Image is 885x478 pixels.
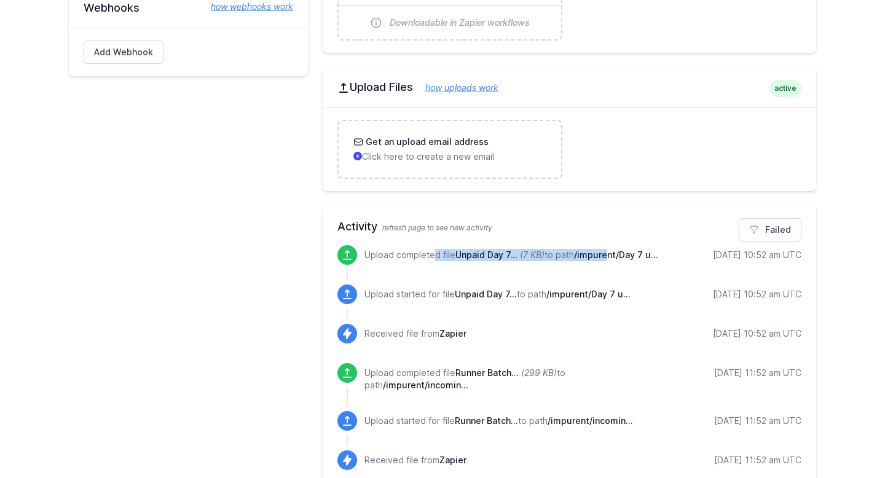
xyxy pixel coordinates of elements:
h2: Activity [337,218,801,235]
p: Upload completed file to path [364,249,658,261]
a: Failed [739,218,801,241]
h2: Upload Files [337,80,801,95]
p: Click here to create a new email [353,151,546,163]
div: [DATE] 10:52 am UTC [713,249,801,261]
span: active [769,80,801,97]
div: [DATE] 11:52 am UTC [714,415,801,427]
i: (7 KB) [520,249,545,260]
div: [DATE] 10:52 am UTC [713,327,801,340]
span: Unpaid Day 7 -Sep 4 2025.xlsx [455,289,517,299]
a: how webhooks work [199,1,293,13]
span: Zapier [439,455,466,465]
div: [DATE] 11:52 am UTC [714,367,801,379]
span: Runner Batch 1 iupdate .xlsx [455,415,518,426]
span: /impurent/Day 7 unpaid [574,249,658,260]
a: Get an upload email address Click here to create a new email [339,121,560,178]
span: Downloadable in Zapier workflows [390,17,530,29]
span: Runner Batch 1 iupdate .xlsx [455,367,519,378]
span: /impurent/incoming/runners [383,380,468,390]
span: Unpaid Day 7 -Sep 4 2025.xlsx [455,249,517,260]
p: Upload completed file to path [364,367,670,391]
div: [DATE] 10:52 am UTC [713,288,801,300]
i: (299 KB) [521,367,557,378]
a: how uploads work [413,82,498,93]
p: Received file from [364,327,466,340]
p: Upload started for file to path [364,415,633,427]
a: Add Webhook [84,41,163,64]
h3: Get an upload email address [363,136,489,148]
p: Received file from [364,454,466,466]
span: Zapier [439,328,466,339]
p: Upload started for file to path [364,288,631,300]
h2: Webhooks [84,1,293,15]
span: /impurent/Day 7 unpaid [546,289,631,299]
div: [DATE] 11:52 am UTC [714,454,801,466]
span: /impurent/incoming/runners [548,415,633,426]
span: refresh page to see new activity [382,223,492,232]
